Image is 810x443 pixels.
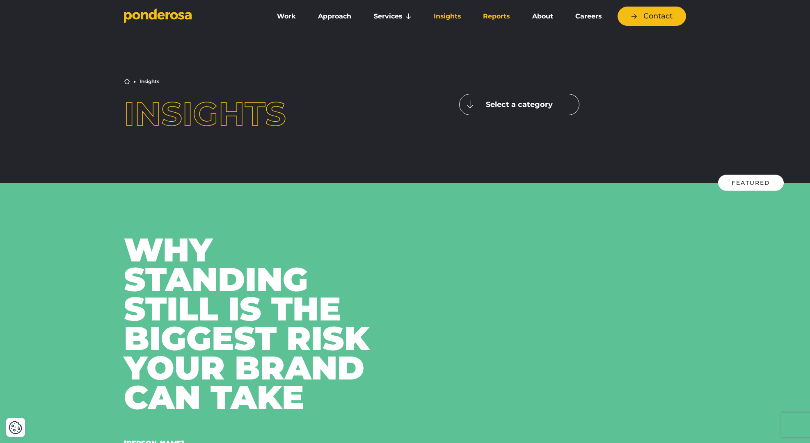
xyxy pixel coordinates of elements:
button: Select a category [459,94,579,115]
a: About [522,8,562,25]
img: Revisit consent button [9,420,23,434]
a: Go to homepage [124,8,255,25]
a: Work [268,8,305,25]
div: Why Standing Still Is The Biggest Risk Your Brand Can Take [124,235,399,412]
li: ▶︎ [133,79,136,84]
a: Home [124,78,130,84]
a: Approach [309,8,361,25]
a: Insights [424,8,470,25]
a: Careers [566,8,611,25]
a: Reports [474,8,519,25]
a: Contact [618,7,686,26]
a: Services [364,8,421,25]
li: Insights [140,79,159,84]
span: Insights [124,94,286,134]
div: Featured [718,175,784,191]
button: Cookie Settings [9,420,23,434]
